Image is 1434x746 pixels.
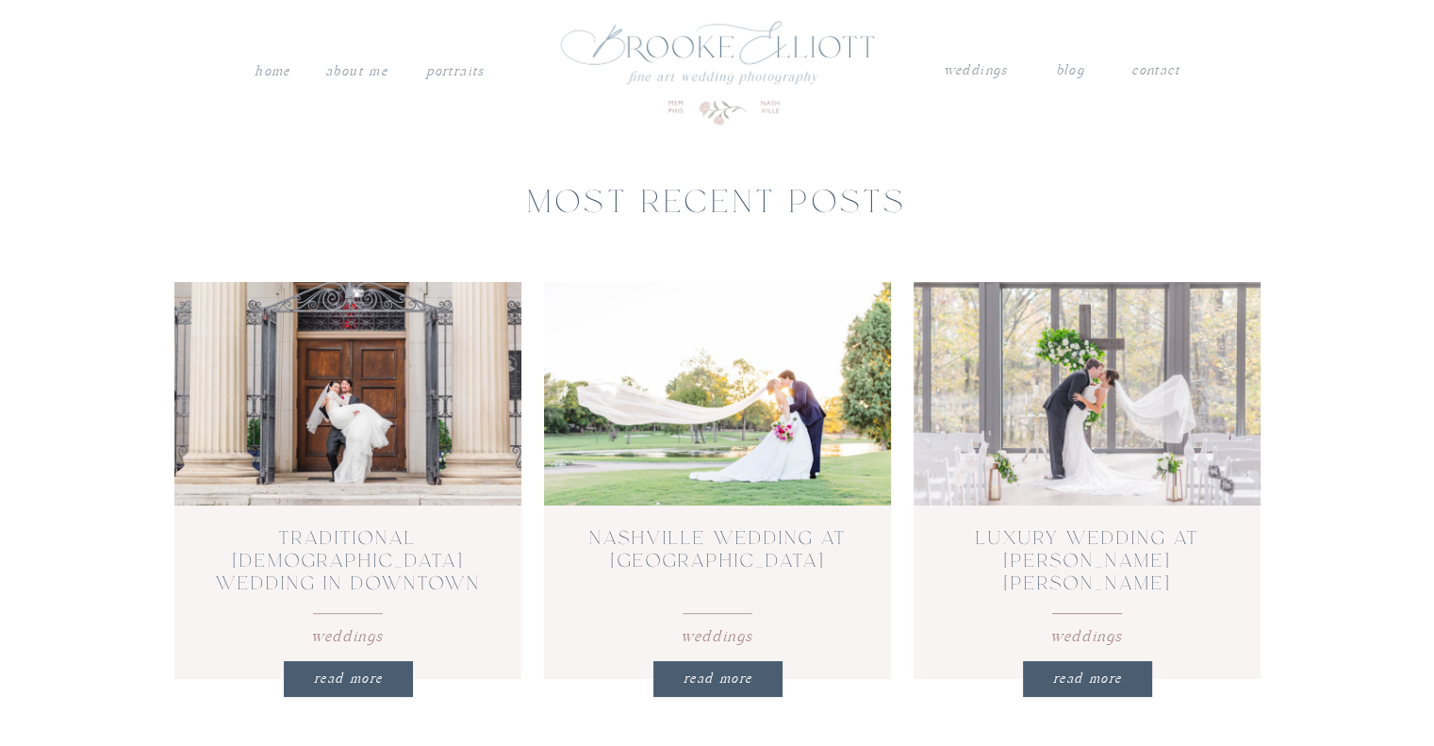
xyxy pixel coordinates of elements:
a: Home [255,59,291,84]
a: blog [1056,58,1084,83]
h2: MOST RECENT POSTS [498,186,937,223]
a: engagements [386,46,508,64]
a: REad More [286,667,411,694]
a: weddings [943,58,1009,83]
a: weddings [220,46,314,64]
a: contact [1131,58,1180,77]
a: Weddings [1050,627,1123,646]
a: Nashville Wedding at Elegant Country Club [544,282,891,506]
a: About me [323,59,390,84]
a: REad More [655,667,781,694]
a: Traditional [DEMOGRAPHIC_DATA] Wedding in Downtown [GEOGRAPHIC_DATA] [216,531,481,616]
a: Weddings [311,627,384,646]
a: Luxury Wedding at [PERSON_NAME] [PERSON_NAME][GEOGRAPHIC_DATA] [976,531,1199,616]
a: Nashville Wedding at [GEOGRAPHIC_DATA] [589,531,847,571]
a: Traditional Catholic Wedding in Downtown Nashville [174,282,521,506]
img: Groom dipping his bride back and kissing her in front of a wooden cross with greenery and white r... [914,282,1261,506]
a: REad More [1025,667,1150,694]
a: PORTRAITS [424,59,487,78]
a: Weddings [681,627,753,646]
